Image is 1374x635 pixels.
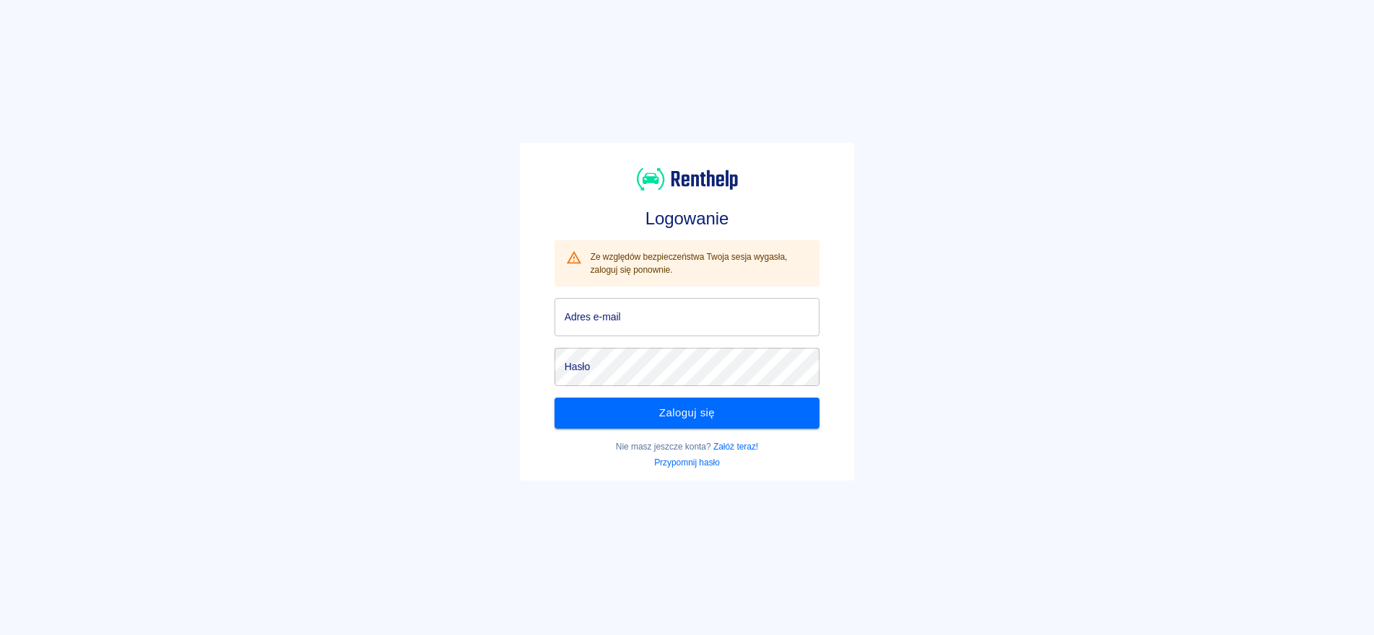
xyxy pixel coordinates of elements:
[654,457,720,468] a: Przypomnij hasło
[637,166,738,193] img: Renthelp logo
[555,209,820,229] h3: Logowanie
[713,442,758,452] a: Załóż teraz!
[591,245,809,282] div: Ze względów bezpieczeństwa Twoja sesja wygasła, zaloguj się ponownie.
[555,398,820,428] button: Zaloguj się
[555,440,820,453] p: Nie masz jeszcze konta?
